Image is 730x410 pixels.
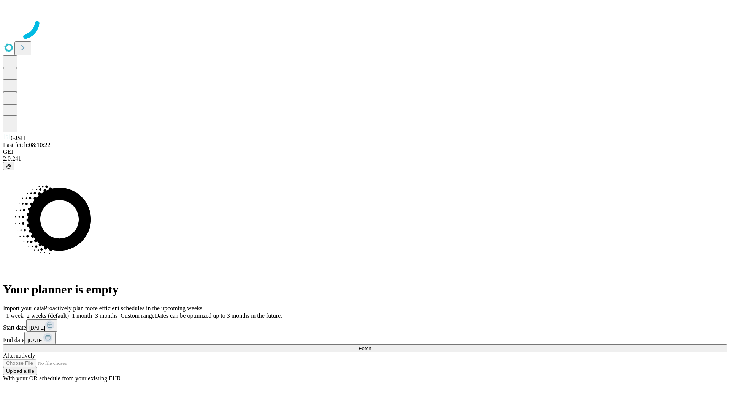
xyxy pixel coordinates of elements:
[6,163,11,169] span: @
[26,319,57,332] button: [DATE]
[44,305,204,311] span: Proactively plan more efficient schedules in the upcoming weeks.
[3,142,51,148] span: Last fetch: 08:10:22
[72,312,92,319] span: 1 month
[121,312,154,319] span: Custom range
[29,325,45,331] span: [DATE]
[155,312,282,319] span: Dates can be optimized up to 3 months in the future.
[3,282,727,296] h1: Your planner is empty
[27,312,69,319] span: 2 weeks (default)
[3,319,727,332] div: Start date
[3,155,727,162] div: 2.0.241
[3,375,121,382] span: With your OR schedule from your existing EHR
[3,305,44,311] span: Import your data
[3,352,35,359] span: Alternatively
[3,344,727,352] button: Fetch
[3,162,14,170] button: @
[359,345,371,351] span: Fetch
[3,367,37,375] button: Upload a file
[3,148,727,155] div: GEI
[3,332,727,344] div: End date
[27,337,43,343] span: [DATE]
[24,332,56,344] button: [DATE]
[6,312,24,319] span: 1 week
[95,312,117,319] span: 3 months
[11,135,25,141] span: GJSH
